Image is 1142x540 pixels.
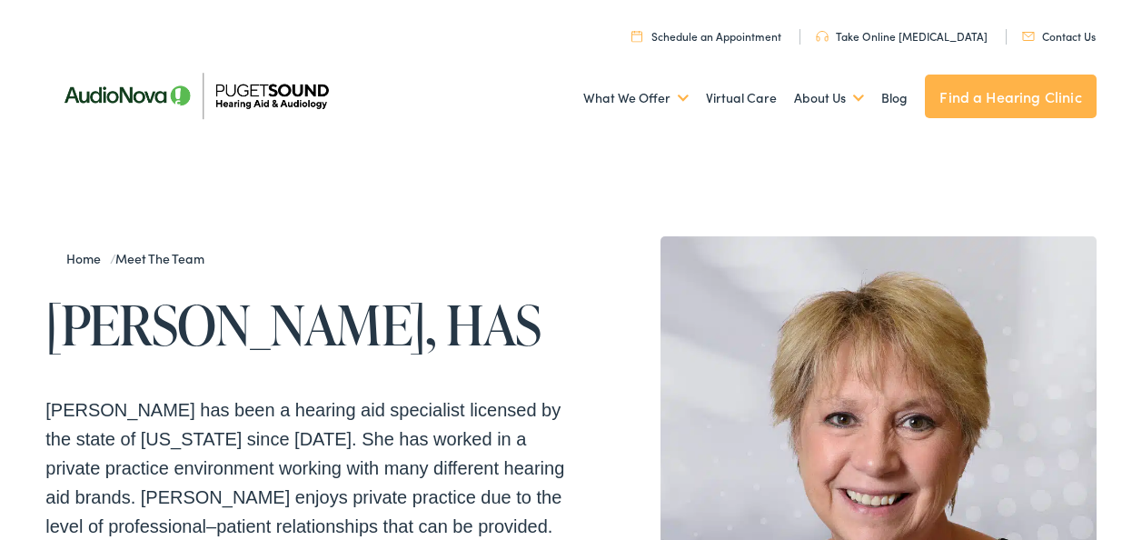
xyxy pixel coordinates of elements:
[66,249,213,267] span: /
[881,65,908,132] a: Blog
[1022,28,1096,44] a: Contact Us
[706,65,777,132] a: Virtual Care
[925,75,1096,118] a: Find a Hearing Clinic
[1022,32,1035,41] img: utility icon
[45,295,571,355] h1: [PERSON_NAME], HAS
[816,31,829,42] img: utility icon
[794,65,864,132] a: About Us
[631,30,642,42] img: utility icon
[583,65,689,132] a: What We Offer
[66,249,109,267] a: Home
[631,28,781,44] a: Schedule an Appointment
[816,28,988,44] a: Take Online [MEDICAL_DATA]
[115,249,213,267] a: Meet the Team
